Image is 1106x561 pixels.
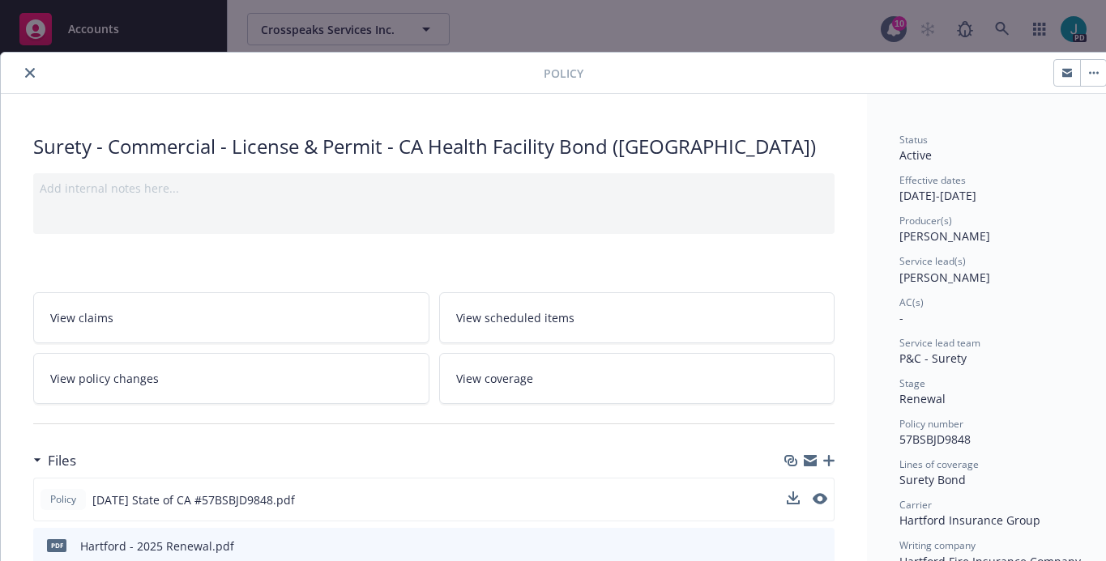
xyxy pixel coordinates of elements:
span: Policy [544,65,583,82]
a: View policy changes [33,353,429,404]
span: View scheduled items [456,309,574,326]
div: [DATE] - [DATE] [899,173,1081,204]
span: Hartford Insurance Group [899,512,1040,528]
span: Active [899,147,932,163]
div: Surety Bond [899,471,1081,488]
span: Stage [899,376,925,390]
div: Hartford - 2025 Renewal.pdf [80,538,234,555]
button: preview file [813,491,827,508]
span: Renewal [899,391,946,406]
span: pdf [47,539,66,551]
span: AC(s) [899,295,924,309]
span: [PERSON_NAME] [899,270,990,285]
span: View coverage [456,370,533,387]
button: download file [787,491,800,508]
button: preview file [813,493,827,504]
div: Surety - Commercial - License & Permit - CA Health Facility Bond ([GEOGRAPHIC_DATA]) [33,133,835,160]
a: View coverage [439,353,835,404]
button: download file [788,538,801,555]
div: Add internal notes here... [40,180,828,197]
span: Effective dates [899,173,966,187]
span: [PERSON_NAME] [899,228,990,244]
a: View scheduled items [439,292,835,343]
a: View claims [33,292,429,343]
span: Policy [47,492,79,507]
span: Service lead team [899,336,980,350]
span: [DATE] State of CA #57BSBJD9848.pdf [92,491,295,508]
span: Status [899,133,928,147]
span: Policy number [899,417,963,431]
span: Producer(s) [899,214,952,227]
span: P&C - Surety [899,351,967,366]
button: close [20,63,40,83]
span: Lines of coverage [899,457,979,471]
div: Files [33,450,76,471]
button: download file [787,491,800,504]
span: 57BSBJD9848 [899,431,971,447]
span: Service lead(s) [899,254,966,268]
span: Writing company [899,538,976,552]
span: Carrier [899,498,932,512]
button: preview file [813,538,828,555]
span: View policy changes [50,370,159,387]
span: - [899,310,903,325]
h3: Files [48,450,76,471]
span: View claims [50,309,113,326]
